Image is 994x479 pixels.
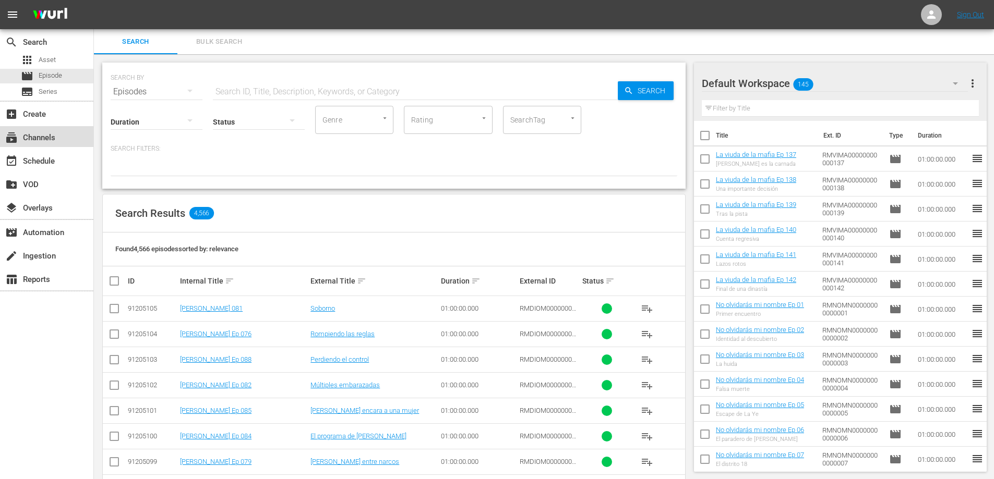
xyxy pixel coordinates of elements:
[971,377,984,390] span: reorder
[818,447,885,472] td: RMNOMN00000000000007
[716,176,796,183] a: La viuda de la mafia Ep 138
[520,458,579,473] span: RMDIOM00000000000079
[818,372,885,397] td: RMNOMN00000000000004
[180,304,243,312] a: [PERSON_NAME] 081
[128,381,177,389] div: 91205102
[971,177,984,190] span: reorder
[716,326,804,334] a: No olvidarás mi nombre Ep 02
[189,207,214,219] span: 4,566
[914,196,971,222] td: 01:00:00.000
[479,113,489,123] button: Open
[914,422,971,447] td: 01:00:00.000
[889,153,902,165] span: Episode
[111,144,677,153] p: Search Filters:
[380,113,390,123] button: Open
[818,297,885,322] td: RMNOMN00000000000001
[5,108,18,120] span: Create
[818,247,885,272] td: RMVIMA00000000000141
[971,302,984,315] span: reorder
[441,432,516,440] div: 01:00:00.000
[5,250,18,262] span: Ingestion
[520,381,579,397] span: RMDIOM00000000000082
[971,202,984,215] span: reorder
[716,161,796,167] div: [PERSON_NAME] es la carnada
[716,461,804,468] div: El distrito 18
[818,196,885,222] td: RMVIMA00000000000139
[971,352,984,365] span: reorder
[520,407,579,422] span: RMDIOM00000000000085
[889,403,902,415] span: Episode
[966,71,979,96] button: more_vert
[39,55,56,65] span: Asset
[634,322,660,347] button: playlist_add
[716,376,804,384] a: No olvidarás mi nombre Ep 04
[180,355,252,363] a: [PERSON_NAME] Ep 088
[914,222,971,247] td: 01:00:00.000
[634,424,660,449] button: playlist_add
[634,296,660,321] button: playlist_add
[716,426,804,434] a: No olvidarás mi nombre Ep 06
[310,458,399,465] a: [PERSON_NAME] entre narcos
[5,178,18,191] span: VOD
[180,432,252,440] a: [PERSON_NAME] Ep 084
[914,322,971,347] td: 01:00:00.000
[971,327,984,340] span: reorder
[441,330,516,338] div: 01:00:00.000
[716,211,796,217] div: Tras la pista
[634,347,660,372] button: playlist_add
[441,355,516,363] div: 01:00:00.000
[641,430,653,443] span: playlist_add
[180,458,252,465] a: [PERSON_NAME] Ep 079
[225,276,234,286] span: sort
[914,272,971,297] td: 01:00:00.000
[914,347,971,372] td: 01:00:00.000
[971,252,984,265] span: reorder
[971,402,984,415] span: reorder
[818,171,885,196] td: RMVIMA00000000000138
[357,276,366,286] span: sort
[180,381,252,389] a: [PERSON_NAME] Ep 082
[21,70,33,82] span: Episode
[889,428,902,440] span: Episode
[889,378,902,390] span: Episode
[6,8,19,21] span: menu
[914,447,971,472] td: 01:00:00.000
[716,226,796,234] a: La viuda de la mafia Ep 140
[180,275,307,287] div: Internal Title
[5,202,18,214] span: Overlays
[520,330,579,346] span: RMDIOM00000000000076
[641,353,653,366] span: playlist_add
[716,351,804,359] a: No olvidarás mi nombre Ep 03
[914,146,971,171] td: 01:00:00.000
[889,228,902,240] span: Episode
[441,304,516,312] div: 01:00:00.000
[818,422,885,447] td: RMNOMN00000000000006
[128,330,177,338] div: 91205104
[641,302,653,315] span: playlist_add
[633,81,674,100] span: Search
[716,311,804,317] div: Primer encuentro
[310,381,380,389] a: Múltiples embarazadas
[180,330,252,338] a: [PERSON_NAME] Ep 076
[21,85,33,98] span: Series
[310,432,406,440] a: El programa de [PERSON_NAME]
[471,276,481,286] span: sort
[716,261,796,267] div: Lazos rotos
[702,69,968,98] div: Default Workspace
[966,77,979,90] span: more_vert
[641,456,653,468] span: playlist_add
[889,303,902,315] span: Episode
[5,273,18,286] span: Reports
[310,275,438,287] div: External Title
[971,152,984,165] span: reorder
[889,278,902,290] span: Episode
[793,73,813,95] span: 145
[5,131,18,144] span: Channels
[128,407,177,414] div: 91205101
[716,201,796,208] a: La viuda de la mafia Ep 139
[128,277,177,285] div: ID
[441,407,516,414] div: 01:00:00.000
[111,77,202,106] div: Episodes
[716,361,804,367] div: La huida
[914,171,971,196] td: 01:00:00.000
